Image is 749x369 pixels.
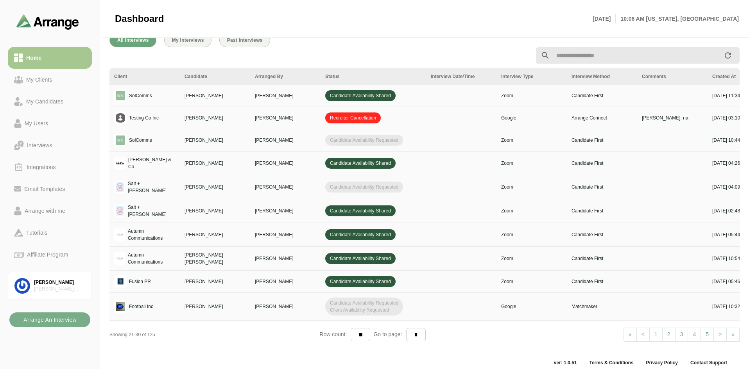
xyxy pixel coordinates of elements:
[8,244,92,266] a: Affiliate Program
[128,228,175,242] p: Autumn Communications
[642,114,703,121] div: [PERSON_NAME]: na
[23,312,77,327] b: Arrange An Interview
[255,303,316,310] p: [PERSON_NAME]
[325,73,421,80] div: Status
[185,137,245,144] p: [PERSON_NAME]
[572,255,633,262] p: Candidate First
[319,331,351,337] span: Row count:
[640,360,684,366] a: Privacy Policy
[325,205,396,216] span: Candidate Availability Shared
[114,73,175,80] div: Client
[23,162,59,172] div: Integrations
[115,13,164,25] span: Dashboard
[501,137,562,144] p: Zoom
[22,206,68,216] div: Arrange with me
[501,160,562,167] p: Zoom
[21,184,68,194] div: Email Templates
[641,331,645,337] span: <
[185,114,245,121] p: [PERSON_NAME]
[572,231,633,238] p: Candidate First
[8,222,92,244] a: Tutorials
[185,251,245,266] p: [PERSON_NAME] [PERSON_NAME]
[572,303,633,310] p: Matchmaker
[501,231,562,238] p: Zoom
[34,286,85,292] div: [PERSON_NAME] Associates
[572,137,633,144] p: Candidate First
[8,69,92,91] a: My Clients
[325,135,403,146] span: Candidate Availability Requested
[501,207,562,214] p: Zoom
[731,331,735,337] span: »
[227,37,263,43] span: Past Interviews
[325,276,396,287] span: Candidate Availability Shared
[325,90,396,101] span: Candidate Availability Shared
[688,328,701,342] a: 4
[128,156,175,170] p: [PERSON_NAME] & Co
[572,184,633,191] p: Candidate First
[255,207,316,214] p: [PERSON_NAME]
[129,114,159,121] p: Testing Co Inc
[501,92,562,99] p: Zoom
[255,278,316,285] p: [PERSON_NAME]
[723,51,733,60] i: appended action
[185,160,245,167] p: [PERSON_NAME]
[701,328,714,342] a: 5
[23,75,56,84] div: My Clients
[34,279,85,286] div: [PERSON_NAME]
[129,137,152,144] p: SolComms
[255,160,316,167] p: [PERSON_NAME]
[370,331,406,337] span: Go to page:
[114,252,125,265] img: logo
[23,53,45,62] div: Home
[8,156,92,178] a: Integrations
[8,200,92,222] a: Arrange with me
[185,73,245,80] div: Candidate
[8,134,92,156] a: Interviews
[185,303,245,310] p: [PERSON_NAME]
[8,178,92,200] a: Email Templates
[129,278,151,285] p: Fusion PR
[642,73,703,80] div: Comments
[8,272,92,300] a: [PERSON_NAME][PERSON_NAME] Associates
[662,328,676,342] a: 2
[114,134,127,146] img: logo
[572,92,633,99] p: Candidate First
[114,300,127,313] img: logo
[325,229,396,240] span: Candidate Availability Shared
[129,303,153,310] p: Football Inc
[501,255,562,262] p: Zoom
[325,158,396,169] span: Candidate Availability Shared
[726,328,740,342] a: Next
[8,112,92,134] a: My Users
[23,228,50,237] div: Tutorials
[572,160,633,167] p: Candidate First
[593,14,616,23] p: [DATE]
[24,141,55,150] div: Interviews
[501,278,562,285] p: Zoom
[114,275,127,288] img: logo
[114,181,125,193] img: logo
[572,207,633,214] p: Candidate First
[114,228,125,241] img: logo
[185,207,245,214] p: [PERSON_NAME]
[114,205,125,217] img: logo
[501,73,562,80] div: Interview Type
[255,73,316,80] div: Arranged By
[109,33,156,47] button: All Interviews
[114,89,127,102] img: logo
[8,91,92,112] a: My Candidates
[255,255,316,262] p: [PERSON_NAME]
[185,278,245,285] p: [PERSON_NAME]
[8,47,92,69] a: Home
[114,157,126,169] img: logo
[255,231,316,238] p: [PERSON_NAME]
[185,231,245,238] p: [PERSON_NAME]
[325,298,403,316] span: Candidate Availability Requested Client Availability Requested
[255,92,316,99] p: [PERSON_NAME]
[616,14,739,23] p: 10:06 AM [US_STATE], [GEOGRAPHIC_DATA]
[109,331,319,338] div: Showing 21-30 of 125
[572,114,633,121] p: Arrange Connect
[128,180,175,194] p: Salt + [PERSON_NAME]
[649,328,663,342] a: 1
[501,303,562,310] p: Google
